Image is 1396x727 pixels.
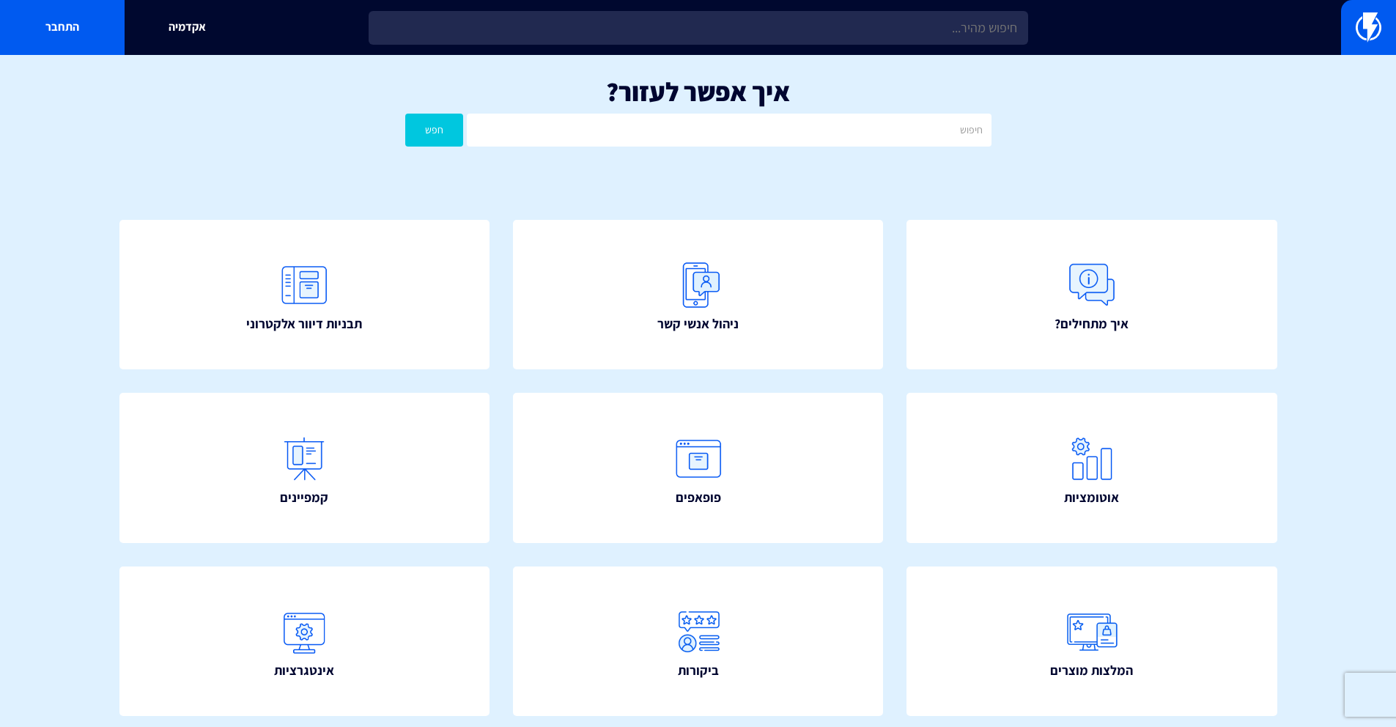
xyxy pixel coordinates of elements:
a: ביקורות [513,567,884,717]
a: פופאפים [513,393,884,543]
span: ביקורות [678,661,719,680]
input: חיפוש מהיר... [369,11,1028,45]
span: המלצות מוצרים [1050,661,1133,680]
span: ניהול אנשי קשר [657,314,739,333]
a: אינטגרציות [119,567,490,717]
span: פופאפים [676,488,721,507]
a: אוטומציות [906,393,1277,543]
span: אינטגרציות [274,661,334,680]
a: המלצות מוצרים [906,567,1277,717]
h1: איך אפשר לעזור? [22,77,1374,106]
a: איך מתחילים? [906,220,1277,370]
span: איך מתחילים? [1055,314,1129,333]
a: קמפיינים [119,393,490,543]
a: תבניות דיוור אלקטרוני [119,220,490,370]
input: חיפוש [467,114,991,147]
span: תבניות דיוור אלקטרוני [246,314,362,333]
button: חפש [405,114,464,147]
span: אוטומציות [1064,488,1119,507]
a: ניהול אנשי קשר [513,220,884,370]
span: קמפיינים [280,488,328,507]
